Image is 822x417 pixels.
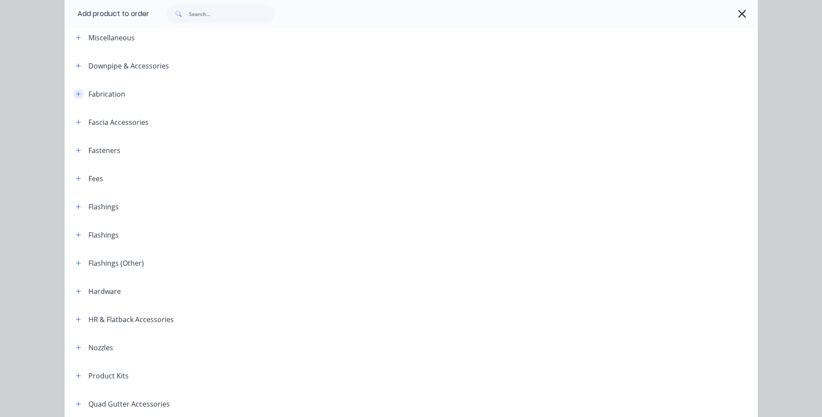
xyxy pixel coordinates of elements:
div: Miscellaneous [88,33,135,43]
div: Flashings [88,230,119,240]
div: Downpipe & Accessories [88,61,169,71]
div: HR & Flatback Accessories [88,314,174,325]
div: Fasteners [88,145,120,156]
div: Product Kits [88,371,129,381]
div: Hardware [88,286,121,296]
div: Flashings [88,202,119,212]
div: Flashings (Other) [88,258,144,268]
div: Fees [88,173,103,184]
div: Quad Gutter Accessories [88,399,170,409]
div: Nozzles [88,342,113,353]
div: Fascia Accessories [88,117,149,127]
div: Fabrication [88,89,125,99]
input: Search... [189,5,275,23]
